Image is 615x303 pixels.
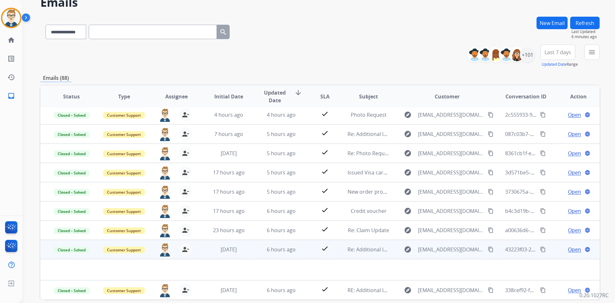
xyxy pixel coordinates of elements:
span: RE: Additional Information Needed [348,287,431,294]
span: [EMAIL_ADDRESS][DOMAIN_NAME] [418,130,484,138]
span: Range [542,62,578,67]
span: 6 hours ago [267,287,296,294]
mat-icon: person_remove [182,188,189,196]
mat-icon: explore [404,207,412,215]
mat-icon: content_copy [488,227,494,233]
mat-icon: check [321,129,329,137]
mat-icon: content_copy [540,170,546,175]
img: avatar [2,9,20,27]
mat-icon: explore [404,226,412,234]
span: 4 hours ago [214,111,243,118]
mat-icon: content_copy [488,150,494,156]
span: [EMAIL_ADDRESS][DOMAIN_NAME] [418,169,484,176]
mat-icon: content_copy [488,247,494,252]
span: Customer Support [103,208,145,215]
span: Customer Support [103,150,145,157]
span: [DATE] [221,287,237,294]
span: Updated Date [260,89,290,104]
span: Closed – Solved [54,131,89,138]
span: New order problem [348,188,395,195]
mat-icon: explore [404,169,412,176]
mat-icon: content_copy [540,150,546,156]
span: 6 minutes ago [571,34,600,39]
span: 5 hours ago [267,188,296,195]
button: Refresh [570,17,600,29]
span: Last Updated: [571,29,600,34]
span: 087c03b7-a15d-4b44-b7a9-44f4ecf7515f [505,130,601,138]
mat-icon: home [7,36,15,44]
mat-icon: explore [404,111,412,119]
span: Open [568,111,581,119]
img: agent-avatar [159,166,171,180]
span: b4c3d19b-eaa8-437f-8930-dac7d83c95e3 [505,207,603,215]
div: +101 [520,47,535,63]
span: [EMAIL_ADDRESS][DOMAIN_NAME] [418,207,484,215]
span: Open [568,130,581,138]
span: Open [568,188,581,196]
p: 0.20.1027RC [579,291,609,299]
span: SLA [320,93,330,100]
span: [DATE] [221,150,237,157]
span: Re: Claim Update [348,227,389,234]
mat-icon: content_copy [540,247,546,252]
mat-icon: content_copy [540,112,546,118]
span: [EMAIL_ADDRESS][DOMAIN_NAME] [418,188,484,196]
span: Open [568,286,581,294]
span: Credit voucher [351,207,387,215]
mat-icon: content_copy [540,287,546,293]
span: 3d571be5-33a3-4254-a4d0-43eaa7e8bce5 [505,169,605,176]
mat-icon: explore [404,188,412,196]
mat-icon: person_remove [182,286,189,294]
span: Closed – Solved [54,189,89,196]
mat-icon: content_copy [488,189,494,195]
span: [EMAIL_ADDRESS][DOMAIN_NAME] [418,246,484,253]
mat-icon: explore [404,130,412,138]
mat-icon: language [585,208,590,214]
span: Initial Date [214,93,243,100]
mat-icon: content_copy [488,287,494,293]
button: New Email [537,17,568,29]
span: Subject [359,93,378,100]
mat-icon: check [321,168,329,175]
mat-icon: check [321,110,329,118]
span: Open [568,207,581,215]
mat-icon: language [585,170,590,175]
span: Customer Support [103,112,145,119]
span: 6 hours ago [267,207,296,215]
span: Closed – Solved [54,112,89,119]
mat-icon: person_remove [182,149,189,157]
span: [EMAIL_ADDRESS][DOMAIN_NAME] [418,111,484,119]
img: agent-avatar [159,284,171,297]
mat-icon: person_remove [182,226,189,234]
mat-icon: content_copy [540,227,546,233]
img: agent-avatar [159,108,171,122]
span: [DATE] [221,246,237,253]
span: Type [118,93,130,100]
button: Updated Date [542,62,567,67]
span: Customer Support [103,247,145,253]
span: Conversation ID [505,93,546,100]
mat-icon: language [585,112,590,118]
mat-icon: explore [404,149,412,157]
span: Open [568,169,581,176]
mat-icon: language [585,247,590,252]
span: Closed – Solved [54,227,89,234]
mat-icon: language [585,227,590,233]
mat-icon: search [219,28,227,36]
mat-icon: explore [404,246,412,253]
span: 5 hours ago [267,169,296,176]
mat-icon: menu [588,48,596,56]
mat-icon: arrow_downward [294,89,302,97]
span: 338cef92-f835-469b-b4ab-944531bcf73f [505,287,599,294]
mat-icon: explore [404,286,412,294]
span: Re: Additional Information Required for Your Claim [348,246,470,253]
img: agent-avatar [159,128,171,141]
span: 23 hours ago [213,227,245,234]
span: 8361cb1f-eed7-45fb-8848-8c1aea6b2b3a [505,150,602,157]
span: a00636d6-80e4-46bb-b082-71f76e32b0e9 [505,227,604,234]
span: Issued Visa card doesn't cover cost [348,169,432,176]
span: Re: Photo Request [348,150,392,157]
span: Closed – Solved [54,170,89,176]
span: 7 hours ago [214,130,243,138]
mat-icon: check [321,148,329,156]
